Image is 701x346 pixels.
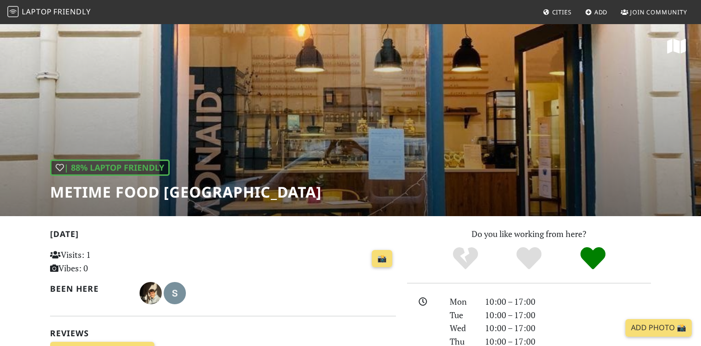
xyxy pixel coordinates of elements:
span: Join Community [630,8,687,16]
div: 10:00 – 17:00 [479,308,656,322]
div: Yes [497,246,561,271]
div: Tue [444,308,479,322]
div: 10:00 – 17:00 [479,321,656,335]
img: LaptopFriendly [7,6,19,17]
div: Mon [444,295,479,308]
div: 10:00 – 17:00 [479,295,656,308]
span: Friendly [53,6,90,17]
h2: Been here [50,284,128,294]
span: Laptop [22,6,52,17]
img: 6393-silas.jpg [140,282,162,304]
p: Visits: 1 Vibes: 0 [50,248,158,275]
span: Cities [552,8,572,16]
a: 📸 [372,250,392,268]
span: sutirezic [164,287,186,298]
div: | 88% Laptop Friendly [50,160,170,176]
h2: Reviews [50,328,396,338]
a: Cities [539,4,575,20]
h2: [DATE] [50,229,396,243]
h1: metime food [GEOGRAPHIC_DATA] [50,183,322,201]
div: Wed [444,321,479,335]
span: Silas Kruckenberg [140,287,164,298]
span: Add [594,8,608,16]
a: Add [581,4,612,20]
img: 2980-sutirezic.jpg [164,282,186,304]
p: Do you like working from here? [407,227,651,241]
div: No [433,246,497,271]
a: LaptopFriendly LaptopFriendly [7,4,91,20]
a: Add Photo 📸 [625,319,692,337]
a: Join Community [617,4,691,20]
div: Definitely! [561,246,625,271]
